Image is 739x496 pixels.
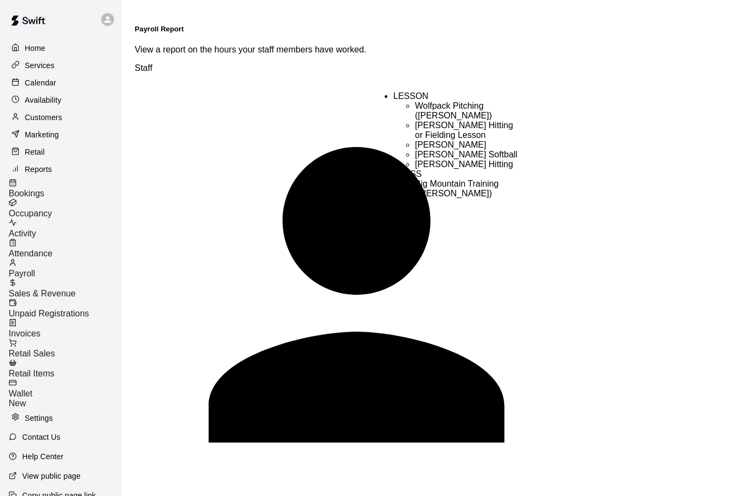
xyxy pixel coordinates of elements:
[9,75,113,91] a: Calendar
[9,399,26,408] span: New
[22,451,63,462] p: Help Center
[9,379,122,408] a: WalletNew
[135,25,726,33] h5: Payroll Report
[25,60,55,71] p: Services
[25,95,62,105] p: Availability
[25,413,53,424] p: Settings
[9,369,54,378] span: Retail Items
[9,279,122,299] a: Sales & Revenue
[9,219,122,239] a: Activity
[25,112,62,123] p: Customers
[9,389,32,398] span: Wallet
[9,92,113,108] a: Availability
[9,309,89,318] span: Unpaid Registrations
[9,229,36,238] span: Activity
[25,129,59,140] p: Marketing
[9,178,122,199] a: Bookings
[9,289,76,298] span: Sales & Revenue
[9,109,113,125] a: Customers
[415,179,520,199] li: Big Mountain Training ([PERSON_NAME])
[9,189,44,198] span: Bookings
[415,121,520,140] li: [PERSON_NAME] Hitting or Fielding Lesson
[9,410,113,426] a: Settings
[9,339,122,359] a: Retail Sales
[9,349,55,358] span: Retail Sales
[22,432,61,442] p: Contact Us
[393,91,520,101] div: LESSON
[393,169,520,179] div: CLASS
[9,161,113,177] a: Reports
[9,359,122,379] a: Retail Items
[415,101,520,121] li: Wolfpack Pitching ([PERSON_NAME])
[9,57,113,74] a: Services
[9,319,122,339] a: Invoices
[25,43,45,54] p: Home
[22,471,81,481] p: View public page
[9,199,122,219] a: Occupancy
[25,164,52,175] p: Reports
[9,249,52,258] span: Attendance
[9,269,35,278] span: Payroll
[9,259,122,279] a: Payroll
[415,160,520,169] li: [PERSON_NAME] Hitting
[135,45,726,55] p: View a report on the hours your staff members have worked.
[9,144,113,160] a: Retail
[9,40,113,56] a: Home
[9,209,52,218] span: Occupancy
[25,147,45,157] p: Retail
[415,150,520,160] li: [PERSON_NAME] Softball
[135,63,153,72] span: Staff
[25,77,56,88] p: Calendar
[9,127,113,143] a: Marketing
[9,329,41,338] span: Invoices
[9,299,122,319] a: Unpaid Registrations
[9,239,122,259] a: Attendance
[415,140,520,150] li: [PERSON_NAME]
